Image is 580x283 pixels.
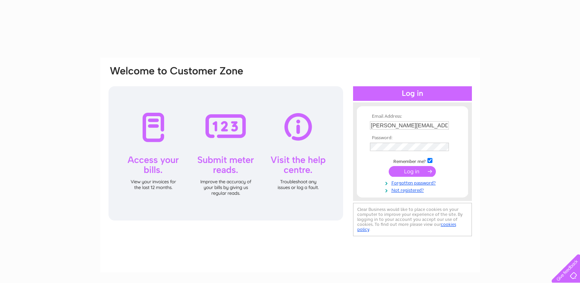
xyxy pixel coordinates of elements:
a: cookies policy [357,222,456,232]
a: Forgotten password? [370,179,457,186]
div: Clear Business would like to place cookies on your computer to improve your experience of the sit... [353,203,472,236]
th: Password: [368,135,457,141]
th: Email Address: [368,114,457,119]
td: Remember me? [368,157,457,165]
input: Submit [389,166,436,177]
a: Not registered? [370,186,457,193]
